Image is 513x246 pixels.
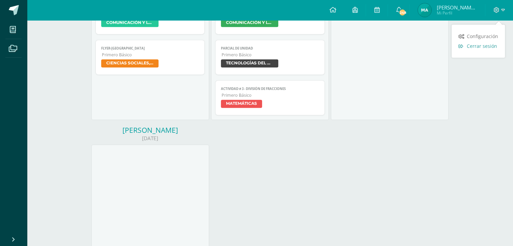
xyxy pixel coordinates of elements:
[221,19,278,27] span: COMUNICACIÓN Y LENGUAJE, IDIOMA ESPAÑOL
[452,41,505,51] a: Cerrar sesión
[95,40,205,75] a: Flyer-[GEOGRAPHIC_DATA]Primero BásicoCIENCIAS SOCIALES, FORMACIÓN CIUDADANA E INTERCULTURALIDAD
[101,19,159,27] span: COMUNICACIÓN Y LENGUAJE, IDIOMA EXTRANJERO
[436,4,477,11] span: [PERSON_NAME] [US_STATE]
[215,40,325,75] a: Parcial de UnidadPrimero BásicoTECNOLOGÍAS DEL APRENDIZAJE Y LA COMUNICACIÓN
[221,59,278,67] span: TECNOLOGÍAS DEL APRENDIZAJE Y LA COMUNICACIÓN
[452,31,505,41] a: Configuración
[221,46,319,51] span: Parcial de Unidad
[102,52,199,58] span: Primero Básico
[436,10,477,16] span: Mi Perfil
[418,3,431,17] img: 2bbaee648fb526b11d7c646c9f869f03.png
[215,80,325,115] a: Actividad # 3 - División de FraccionesPrimero BásicoMATEMÁTICAS
[101,46,199,51] span: Flyer-[GEOGRAPHIC_DATA]
[467,43,497,49] span: Cerrar sesión
[101,59,159,67] span: CIENCIAS SOCIALES, FORMACIÓN CIUDADANA E INTERCULTURALIDAD
[221,100,262,108] span: MATEMÁTICAS
[222,92,319,98] span: Primero Básico
[91,125,209,135] div: [PERSON_NAME]
[222,52,319,58] span: Primero Básico
[399,9,406,16] span: 248
[91,135,209,142] div: [DATE]
[467,33,498,39] span: Configuración
[221,87,319,91] span: Actividad # 3 - División de Fracciones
